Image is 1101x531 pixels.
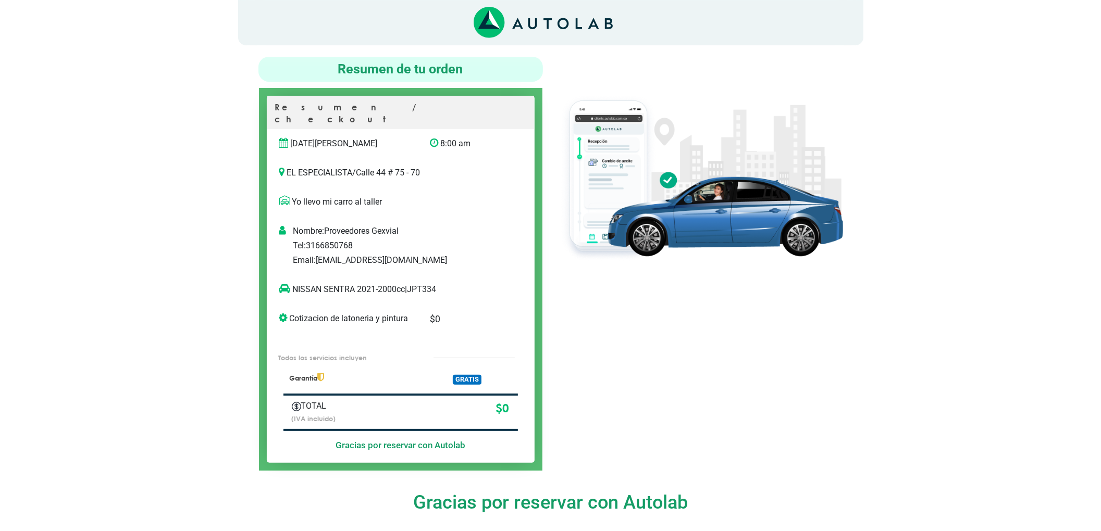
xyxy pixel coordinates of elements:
h5: Gracias por reservar con Autolab [283,440,518,450]
p: Tel: 3166850768 [293,239,530,252]
p: 8:00 am [430,137,500,150]
p: Garantía [289,373,415,383]
small: (IVA incluido) [292,414,336,423]
p: Cotizacion de latoneria y pintura [279,312,414,325]
p: NISSAN SENTRA 2021-2000cc | JPT334 [279,283,501,296]
p: EL ESPECIALISTA / Calle 44 # 75 - 70 [279,167,522,179]
p: Email: [EMAIL_ADDRESS][DOMAIN_NAME] [293,254,530,267]
p: Todos los servicios incluyen [278,353,412,363]
p: $ 0 [389,400,509,418]
p: $ 0 [430,312,500,326]
a: Link al sitio de autolab [474,17,613,27]
img: Autobooking-Iconos-23.png [292,402,301,411]
p: Nombre: Proveedores Gexvial [293,225,530,237]
p: TOTAL [292,400,374,412]
p: Yo llevo mi carro al taller [279,196,522,208]
p: [DATE][PERSON_NAME] [279,137,414,150]
h4: Gracias por reservar con Autolab [238,491,863,513]
h4: Resumen de tu orden [263,61,539,78]
span: GRATIS [453,375,481,385]
p: Resumen / checkout [275,102,526,129]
